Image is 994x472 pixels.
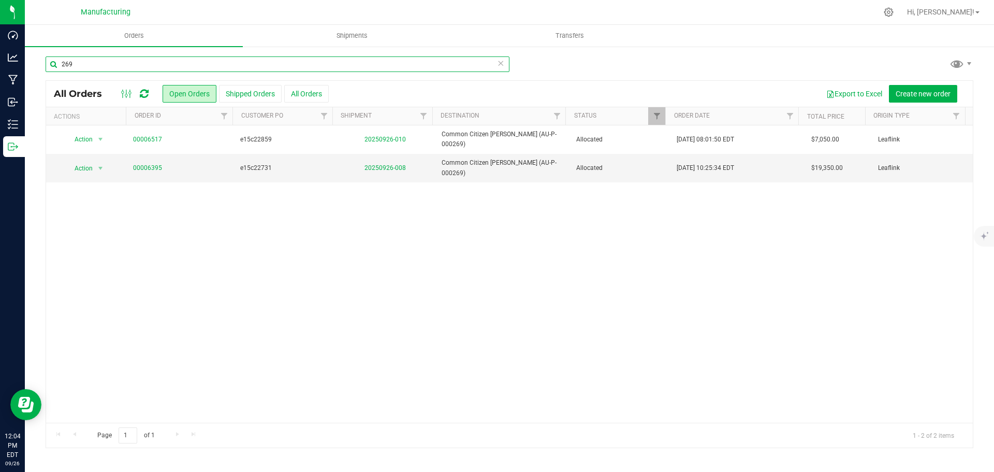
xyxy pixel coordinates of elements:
[25,25,243,47] a: Orders
[677,135,734,145] span: [DATE] 08:01:50 EDT
[284,85,329,103] button: All Orders
[133,163,162,173] a: 00006395
[8,97,18,107] inline-svg: Inbound
[66,132,94,147] span: Action
[5,460,20,467] p: 09/26
[315,107,332,125] a: Filter
[46,56,509,72] input: Search Order ID, Destination, Customer PO...
[215,107,232,125] a: Filter
[94,132,107,147] span: select
[548,107,565,125] a: Filter
[54,88,112,99] span: All Orders
[89,427,163,444] span: Page of 1
[497,56,504,70] span: Clear
[811,163,843,173] span: $19,350.00
[878,135,967,145] span: Leaflink
[323,31,382,40] span: Shipments
[542,31,598,40] span: Transfers
[5,432,20,460] p: 12:04 PM EDT
[907,8,974,16] span: Hi, [PERSON_NAME]!
[574,112,596,119] a: Status
[878,163,967,173] span: Leaflink
[364,136,406,143] a: 20250926-010
[442,130,563,149] span: Common Citizen [PERSON_NAME] (AU-P-000269)
[674,112,710,119] a: Order Date
[442,158,563,178] span: Common Citizen [PERSON_NAME] (AU-P-000269)
[441,112,479,119] a: Destination
[8,75,18,85] inline-svg: Manufacturing
[889,85,957,103] button: Create new order
[8,119,18,130] inline-svg: Inventory
[119,427,137,444] input: 1
[811,135,839,145] span: $7,050.00
[8,52,18,63] inline-svg: Analytics
[240,163,329,173] span: e15c22731
[241,112,283,119] a: Customer PO
[461,25,679,47] a: Transfers
[240,135,329,145] span: e15c22859
[94,161,107,176] span: select
[807,113,844,120] a: Total Price
[677,163,734,173] span: [DATE] 10:25:34 EDT
[8,30,18,40] inline-svg: Dashboard
[781,107,798,125] a: Filter
[882,7,895,17] div: Manage settings
[135,112,161,119] a: Order ID
[66,161,94,176] span: Action
[948,107,965,125] a: Filter
[341,112,372,119] a: Shipment
[364,164,406,171] a: 20250926-008
[10,389,41,420] iframe: Resource center
[896,90,951,98] span: Create new order
[219,85,282,103] button: Shipped Orders
[110,31,158,40] span: Orders
[415,107,432,125] a: Filter
[54,113,122,120] div: Actions
[648,107,665,125] a: Filter
[576,163,665,173] span: Allocated
[820,85,889,103] button: Export to Excel
[873,112,910,119] a: Origin Type
[133,135,162,145] a: 00006517
[163,85,216,103] button: Open Orders
[904,427,962,443] span: 1 - 2 of 2 items
[81,8,130,17] span: Manufacturing
[243,25,461,47] a: Shipments
[8,141,18,152] inline-svg: Outbound
[576,135,665,145] span: Allocated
